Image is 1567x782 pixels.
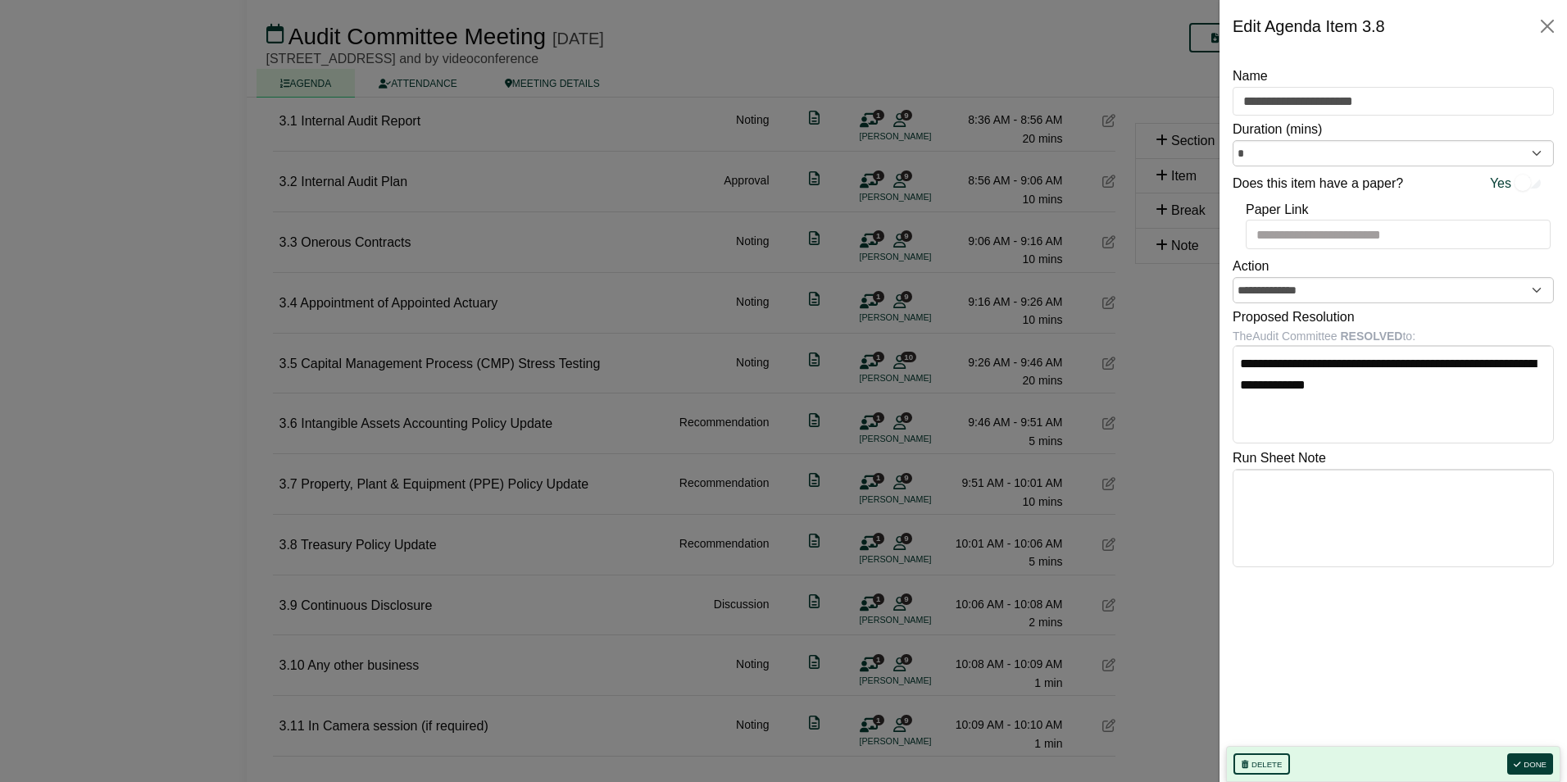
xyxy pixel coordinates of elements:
label: Proposed Resolution [1233,307,1355,328]
div: Edit Agenda Item 3.8 [1233,13,1385,39]
button: Done [1507,753,1553,775]
label: Name [1233,66,1268,87]
label: Run Sheet Note [1233,448,1326,469]
label: Does this item have a paper? [1233,173,1403,194]
span: Yes [1490,173,1511,194]
button: Delete [1233,753,1290,775]
div: The Audit Committee to: [1233,327,1554,345]
label: Action [1233,256,1269,277]
label: Duration (mins) [1233,119,1322,140]
b: RESOLVED [1341,330,1403,343]
button: Close [1534,13,1560,39]
label: Paper Link [1246,199,1309,221]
